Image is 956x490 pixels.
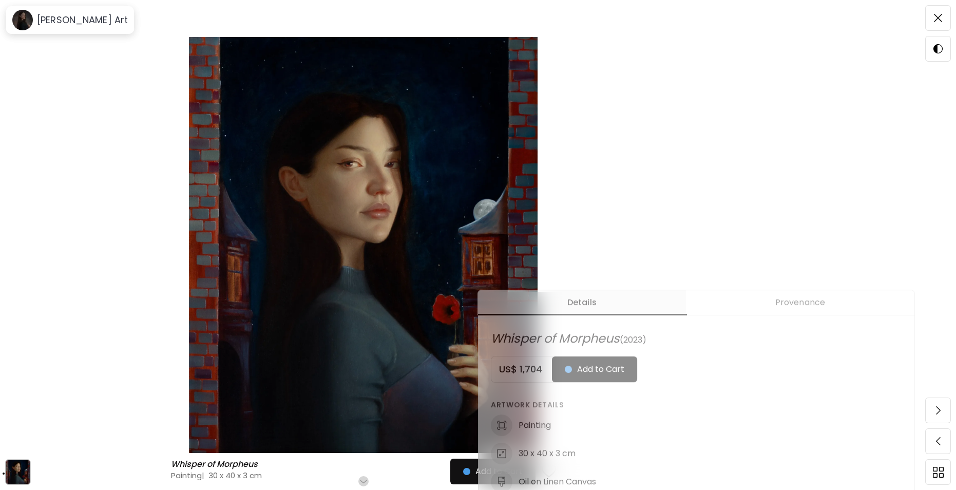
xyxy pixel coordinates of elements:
span: Add to Cart [463,465,523,478]
h5: US$ 1,704 [491,363,552,375]
span: Details [484,296,680,309]
h6: Painting [519,420,551,431]
h6: Whisper of Morpheus [171,459,260,469]
span: Whisper of Morpheus [491,330,620,347]
span: Add to Cart [565,363,624,375]
span: Provenance [692,296,908,309]
button: Add to Cart [450,459,536,484]
h6: Artwork Details [491,399,902,410]
h6: Oil on Linen Canvas [519,476,596,487]
h4: Painting | 30 x 40 x 3 cm [171,470,473,481]
img: discipline [491,414,512,436]
h6: [PERSON_NAME] Art [37,14,128,26]
img: dimensions [491,443,512,464]
button: Add to Cart [552,356,637,382]
h6: 30 x 40 x 3 cm [519,448,576,459]
span: (2023) [620,334,646,346]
